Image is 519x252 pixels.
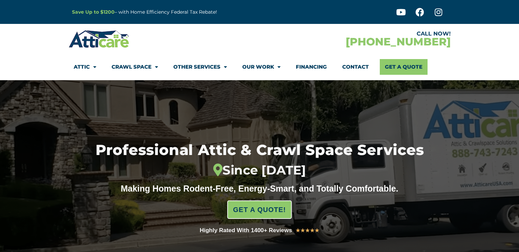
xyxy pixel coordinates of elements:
[305,226,310,235] i: ★
[296,59,327,75] a: Financing
[380,59,428,75] a: Get A Quote
[260,31,451,37] div: CALL NOW!
[74,59,96,75] a: Attic
[242,59,280,75] a: Our Work
[233,203,286,216] span: GET A QUOTE!
[310,226,315,235] i: ★
[295,226,300,235] i: ★
[74,59,446,75] nav: Menu
[200,226,292,235] div: Highly Rated With 1400+ Reviews
[61,143,458,178] h1: Professional Attic & Crawl Space Services
[300,226,305,235] i: ★
[72,8,293,16] p: – with Home Efficiency Federal Tax Rebate!
[342,59,369,75] a: Contact
[108,183,412,194] div: Making Homes Rodent-Free, Energy-Smart, and Totally Comfortable.
[72,9,115,15] a: Save Up to $1200
[295,226,319,235] div: 5/5
[315,226,319,235] i: ★
[227,200,292,219] a: GET A QUOTE!
[173,59,227,75] a: Other Services
[112,59,158,75] a: Crawl Space
[61,163,458,178] div: Since [DATE]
